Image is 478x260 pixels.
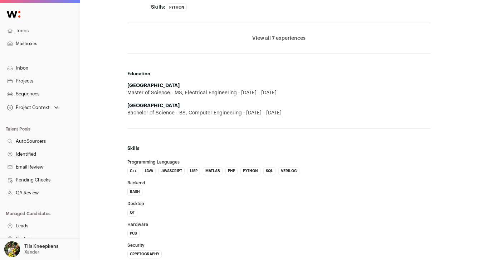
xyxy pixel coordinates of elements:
h3: Hardware [127,223,431,227]
span: Skills: [151,4,165,11]
li: PCB [127,230,140,238]
div: Master of Science - MS, Electrical Engineering [127,90,431,97]
h3: Desktop [127,202,431,206]
h3: Backend [127,181,431,185]
strong: [GEOGRAPHIC_DATA] [127,84,180,89]
div: Bachelor of Science - BS, Computer Engineering [127,110,431,117]
span: [DATE] - [DATE] [237,90,277,97]
li: Python [167,4,187,11]
strong: [GEOGRAPHIC_DATA] [127,104,180,109]
li: C++ [127,167,139,175]
span: [DATE] - [DATE] [242,110,282,117]
li: Python [240,167,260,175]
h2: Education [127,71,431,77]
li: Cryptography [127,251,162,259]
li: SQL [263,167,275,175]
img: Wellfound [3,7,24,22]
li: MATLAB [203,167,223,175]
li: PHP [225,167,238,175]
li: Java [142,167,156,175]
div: Project Context [6,105,50,110]
h2: Skills [127,146,431,152]
button: View all 7 experiences [253,35,306,42]
li: Verilog [278,167,299,175]
li: JavaScript [158,167,185,175]
button: Open dropdown [3,241,60,257]
li: Lisp [187,167,200,175]
img: 6689865-medium_jpg [4,241,20,257]
p: Xander [24,249,39,255]
h3: Security [127,244,431,248]
li: bash [127,188,142,196]
button: Open dropdown [6,103,60,113]
li: Qt [127,209,137,217]
p: Tils Kneepkens [24,244,58,249]
h3: Programming Languages [127,160,431,165]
